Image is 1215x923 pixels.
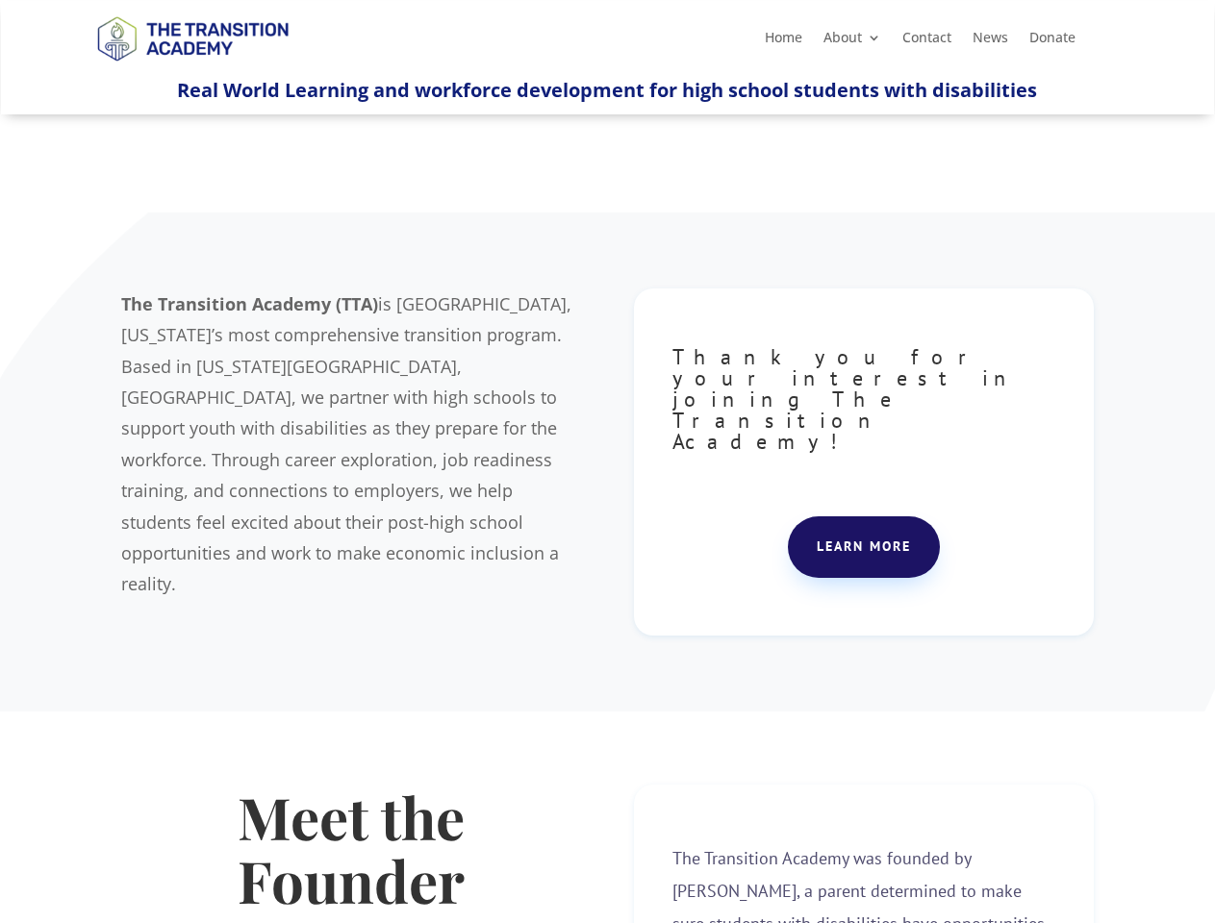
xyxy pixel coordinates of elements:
b: The Transition Academy (TTA) [121,292,378,315]
a: News [973,31,1008,52]
span: Real World Learning and workforce development for high school students with disabilities [177,77,1037,103]
a: About [823,31,881,52]
img: TTA Brand_TTA Primary Logo_Horizontal_Light BG [89,4,296,72]
strong: Meet the Founder [238,778,465,918]
a: Logo-Noticias [89,58,296,76]
a: Donate [1029,31,1076,52]
a: Home [765,31,802,52]
a: Contact [902,31,951,52]
span: Thank you for your interest in joining The Transition Academy! [672,343,1021,455]
a: Learn more [788,516,940,578]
